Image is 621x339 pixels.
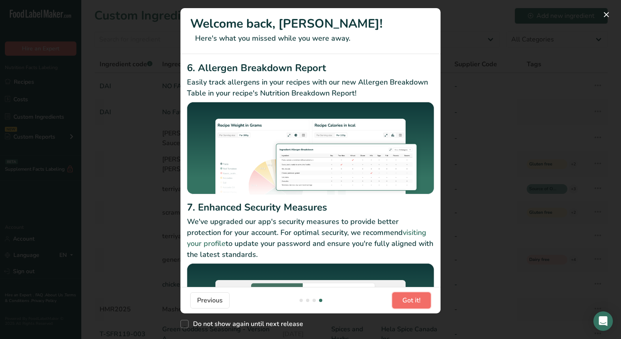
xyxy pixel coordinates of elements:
h2: 7. Enhanced Security Measures [187,200,434,215]
div: Open Intercom Messenger [593,311,613,331]
button: Got it! [392,292,431,309]
span: Do not show again until next release [189,320,303,328]
p: We've upgraded our app's security measures to provide better protection for your account. For opt... [187,216,434,260]
h1: Welcome back, [PERSON_NAME]! [190,15,431,33]
h2: 6. Allergen Breakdown Report [187,61,434,75]
p: Here's what you missed while you were away. [190,33,431,44]
p: Easily track allergens in your recipes with our new Allergen Breakdown Table in your recipe's Nut... [187,77,434,99]
a: visiting your profile [187,228,426,248]
span: Got it! [402,296,421,305]
button: Previous [190,292,230,309]
img: Allergen Breakdown Report [187,102,434,197]
span: Previous [197,296,223,305]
